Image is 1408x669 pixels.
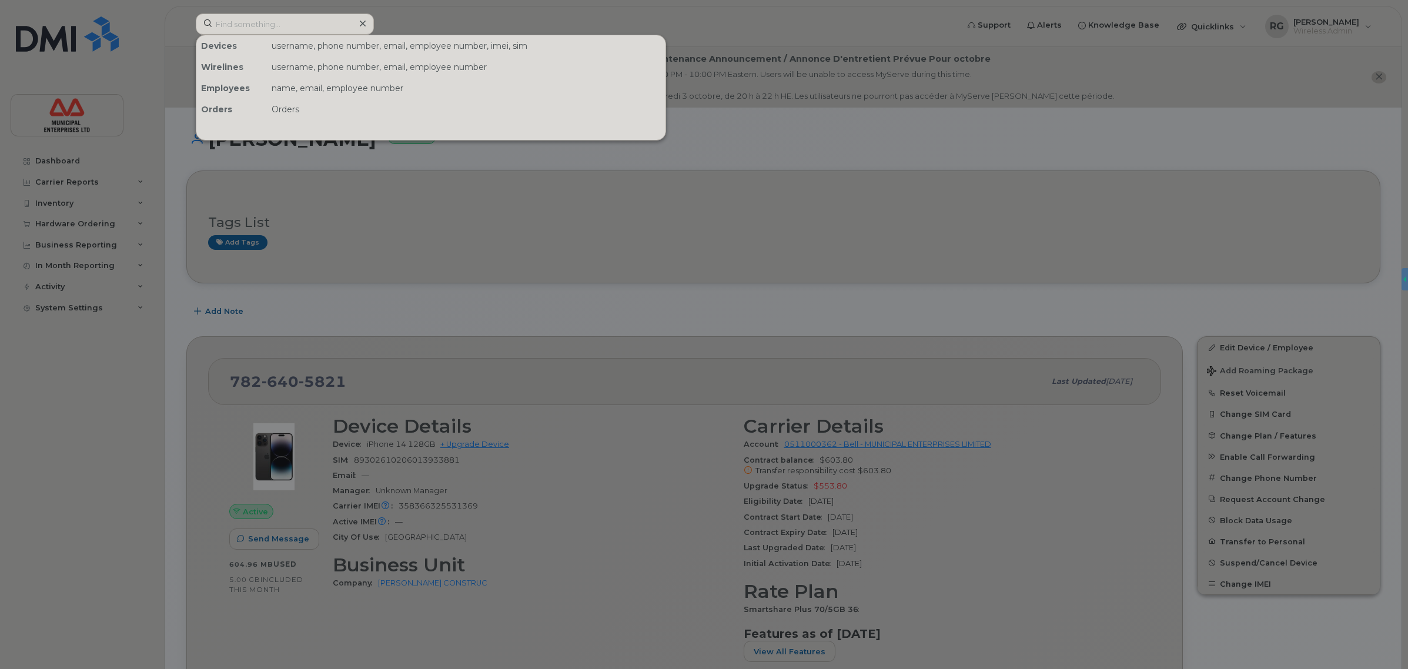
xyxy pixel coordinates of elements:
div: username, phone number, email, employee number, imei, sim [267,35,665,56]
div: Devices [196,35,267,56]
div: Wirelines [196,56,267,78]
div: Employees [196,78,267,99]
div: name, email, employee number [267,78,665,99]
div: username, phone number, email, employee number [267,56,665,78]
div: Orders [196,99,267,120]
div: Orders [267,99,665,120]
